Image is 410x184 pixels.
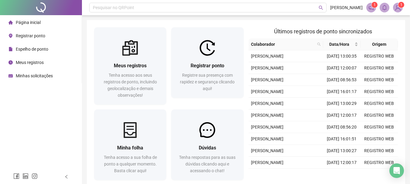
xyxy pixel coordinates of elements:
td: [DATE] 09:02:49 [323,169,361,180]
span: Espelho de ponto [16,47,48,52]
sup: 1 [371,2,378,8]
span: Últimos registros de ponto sincronizados [274,28,372,35]
span: [PERSON_NAME] [251,160,283,165]
td: [DATE] 16:01:51 [323,133,361,145]
td: [DATE] 16:01:17 [323,86,361,98]
a: DúvidasTenha respostas para as suas dúvidas clicando aqui e acessando o chat! [171,109,243,180]
span: Registrar ponto [16,33,45,38]
span: [PERSON_NAME] [251,89,283,94]
span: Data/Hora [326,41,353,48]
span: linkedin [22,173,29,179]
img: 92118 [393,3,402,12]
td: [DATE] 13:00:29 [323,98,361,109]
th: Data/Hora [323,38,361,50]
span: Tenha acesso a sua folha de ponto a qualquer momento. Basta clicar aqui! [104,155,157,173]
span: Tenha acesso aos seus registros de ponto, incluindo geolocalização e demais observações! [104,73,157,98]
span: Tenha respostas para as suas dúvidas clicando aqui e acessando o chat! [179,155,235,173]
span: home [8,20,13,25]
td: REGISTRO WEB [361,109,398,121]
td: [DATE] 13:00:35 [323,50,361,62]
span: instagram [32,173,38,179]
span: Dúvidas [199,145,216,151]
a: Minha folhaTenha acesso a sua folha de ponto a qualquer momento. Basta clicar aqui! [94,109,166,180]
span: environment [8,34,13,38]
a: Meus registrosTenha acesso aos seus registros de ponto, incluindo geolocalização e demais observa... [94,27,166,105]
td: REGISTRO WEB [361,98,398,109]
a: Registrar pontoRegistre sua presença com rapidez e segurança clicando aqui! [171,27,243,98]
span: search [317,42,321,46]
span: Registre sua presença com rapidez e segurança clicando aqui! [180,73,235,91]
span: clock-circle [8,60,13,65]
span: 1 [374,3,376,7]
span: facebook [13,173,19,179]
td: [DATE] 08:56:53 [323,74,361,86]
span: bell [382,5,387,10]
span: [PERSON_NAME] [251,125,283,129]
span: [PERSON_NAME] [251,65,283,70]
span: notification [368,5,374,10]
div: Open Intercom Messenger [389,163,404,178]
span: Colaborador [251,41,315,48]
span: Minha folha [117,145,143,151]
span: Registrar ponto [191,63,224,69]
span: [PERSON_NAME] [251,101,283,106]
span: 1 [400,3,402,7]
td: REGISTRO WEB [361,133,398,145]
td: [DATE] 13:00:27 [323,145,361,157]
span: Minhas solicitações [16,73,53,78]
span: Meus registros [114,63,147,69]
td: REGISTRO WEB [361,121,398,133]
sup: Atualize o seu contato no menu Meus Dados [398,2,404,8]
span: search [316,40,322,49]
span: Meus registros [16,60,44,65]
td: [DATE] 08:56:20 [323,121,361,133]
span: [PERSON_NAME] [251,148,283,153]
span: left [64,175,69,179]
td: REGISTRO WEB [361,145,398,157]
td: [DATE] 12:00:17 [323,109,361,121]
td: REGISTRO WEB [361,169,398,180]
span: [PERSON_NAME] [251,113,283,118]
span: file [8,47,13,51]
td: [DATE] 12:00:17 [323,157,361,169]
span: schedule [8,74,13,78]
td: REGISTRO WEB [361,86,398,98]
span: search [319,5,323,10]
td: REGISTRO WEB [361,157,398,169]
span: [PERSON_NAME] [251,54,283,59]
td: [DATE] 12:00:07 [323,62,361,74]
span: Página inicial [16,20,41,25]
span: [PERSON_NAME] [330,4,363,11]
span: [PERSON_NAME] [251,136,283,141]
span: [PERSON_NAME] [251,77,283,82]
